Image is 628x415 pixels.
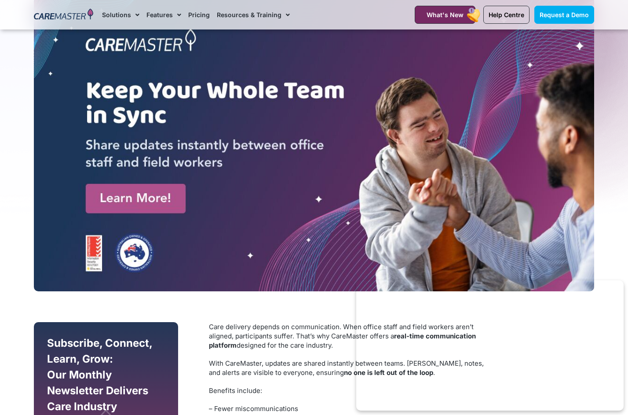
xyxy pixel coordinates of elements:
[344,368,433,377] strong: no one is left out of the loop
[534,6,594,24] a: Request a Demo
[209,332,476,349] strong: real-time communication platform
[483,6,529,24] a: Help Centre
[356,280,624,411] iframe: Popup CTA
[489,11,524,18] span: Help Centre
[427,11,464,18] span: What's New
[209,359,495,377] p: With CareMaster, updates are shared instantly between teams. [PERSON_NAME], notes, and alerts are...
[34,8,93,22] img: CareMaster Logo
[415,6,475,24] a: What's New
[209,386,495,395] p: Benefits include:
[540,11,589,18] span: Request a Demo
[209,404,495,413] p: – Fewer miscommunications
[209,322,495,350] p: Care delivery depends on communication. When office staff and field workers aren’t aligned, parti...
